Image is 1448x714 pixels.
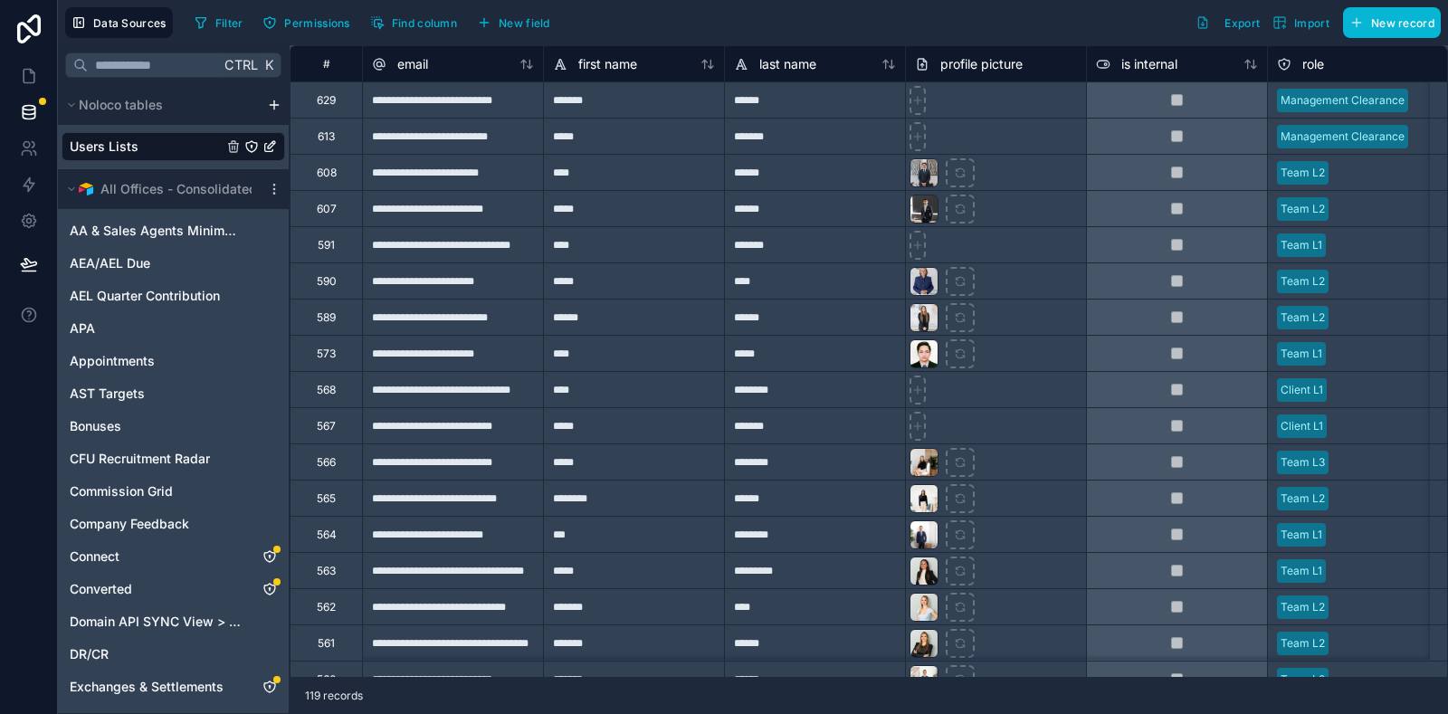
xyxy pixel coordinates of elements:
[1189,7,1266,38] button: Export
[318,129,335,144] div: 613
[397,55,428,73] span: email
[1281,418,1323,434] div: Client L1
[223,53,260,76] span: Ctrl
[317,455,336,470] div: 566
[256,9,356,36] button: Permissions
[1281,346,1322,362] div: Team L1
[317,564,336,578] div: 563
[1336,7,1441,38] a: New record
[759,55,816,73] span: last name
[1281,201,1325,217] div: Team L2
[1224,16,1260,30] span: Export
[93,16,167,30] span: Data Sources
[256,9,363,36] a: Permissions
[317,528,337,542] div: 564
[317,274,337,289] div: 590
[1281,490,1325,507] div: Team L2
[1281,635,1325,652] div: Team L2
[1281,309,1325,326] div: Team L2
[1281,237,1322,253] div: Team L1
[317,383,336,397] div: 568
[1371,16,1434,30] span: New record
[262,59,275,71] span: K
[1302,55,1324,73] span: role
[187,9,250,36] button: Filter
[1281,382,1323,398] div: Client L1
[1281,563,1322,579] div: Team L1
[1343,7,1441,38] button: New record
[317,600,336,614] div: 562
[1281,273,1325,290] div: Team L2
[317,202,337,216] div: 607
[215,16,243,30] span: Filter
[1281,92,1405,109] div: Management Clearance
[499,16,550,30] span: New field
[1121,55,1177,73] span: is internal
[940,55,1023,73] span: profile picture
[317,491,336,506] div: 565
[284,16,349,30] span: Permissions
[1281,599,1325,615] div: Team L2
[318,636,335,651] div: 561
[318,238,335,252] div: 591
[1281,454,1325,471] div: Team L3
[317,347,336,361] div: 573
[304,57,348,71] div: #
[364,9,463,36] button: Find column
[1281,527,1322,543] div: Team L1
[392,16,457,30] span: Find column
[65,7,173,38] button: Data Sources
[317,310,336,325] div: 589
[317,672,337,687] div: 560
[1266,7,1336,38] button: Import
[305,689,363,703] span: 119 records
[1281,671,1325,688] div: Team L2
[317,93,336,108] div: 629
[1294,16,1329,30] span: Import
[317,166,337,180] div: 608
[1281,129,1405,145] div: Management Clearance
[578,55,637,73] span: first name
[317,419,336,433] div: 567
[471,9,557,36] button: New field
[1281,165,1325,181] div: Team L2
